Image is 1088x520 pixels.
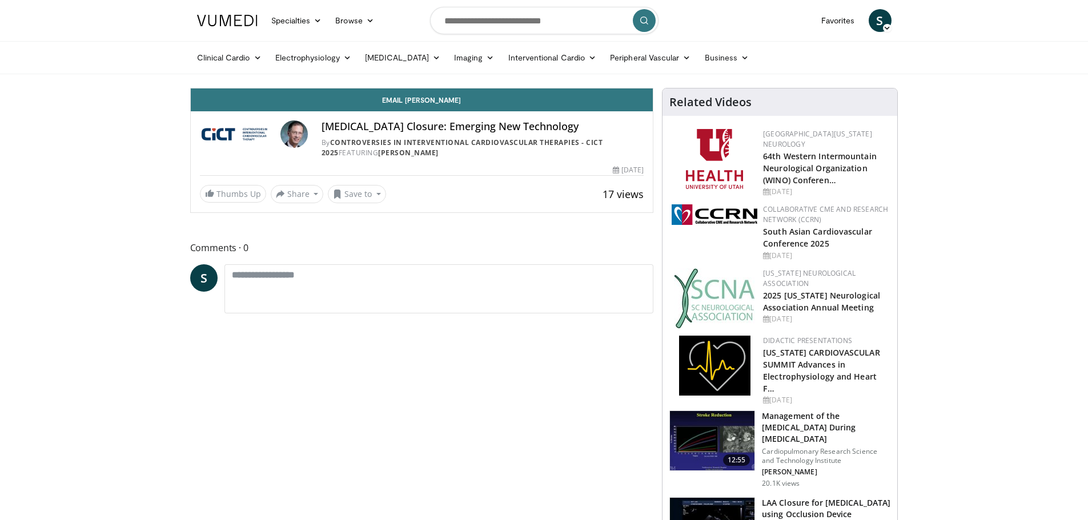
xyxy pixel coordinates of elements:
a: Imaging [447,46,501,69]
h3: Management of the [MEDICAL_DATA] During [MEDICAL_DATA] [762,410,890,445]
div: [DATE] [763,314,888,324]
button: Save to [328,185,386,203]
a: [PERSON_NAME] [378,148,439,158]
h3: LAA Closure for [MEDICAL_DATA] using Occlusion Device [762,497,890,520]
p: [PERSON_NAME] [762,467,890,477]
div: [DATE] [763,251,888,261]
a: [GEOGRAPHIC_DATA][US_STATE] Neurology [763,129,872,149]
a: [MEDICAL_DATA] [358,46,447,69]
a: Peripheral Vascular [603,46,697,69]
a: Email [PERSON_NAME] [191,88,653,111]
a: Electrophysiology [268,46,358,69]
h4: Related Videos [669,95,752,109]
button: Share [271,185,324,203]
a: Browse [328,9,381,32]
a: 12:55 Management of the [MEDICAL_DATA] During [MEDICAL_DATA] Cardiopulmonary Research Science and... [669,410,890,488]
div: [DATE] [763,395,888,405]
input: Search topics, interventions [430,7,659,34]
a: Controversies in Interventional Cardiovascular Therapies - CICT 2025 [322,138,603,158]
span: 17 views [603,187,644,201]
div: [DATE] [763,187,888,197]
img: Controversies in Interventional Cardiovascular Therapies - CICT 2025 [200,120,276,148]
p: 20.1K views [762,479,800,488]
h4: [MEDICAL_DATA] Closure: Emerging New Technology [322,120,644,133]
a: Interventional Cardio [501,46,604,69]
a: Thumbs Up [200,185,266,203]
img: f6362829-b0a3-407d-a044-59546adfd345.png.150x105_q85_autocrop_double_scale_upscale_version-0.2.png [686,129,743,189]
a: 2025 [US_STATE] Neurological Association Annual Meeting [763,290,880,313]
img: b123db18-9392-45ae-ad1d-42c3758a27aa.jpg.150x105_q85_autocrop_double_scale_upscale_version-0.2.jpg [674,268,755,328]
a: Specialties [264,9,329,32]
img: ASqSTwfBDudlPt2X4xMDoxOjAxMTuB36.150x105_q85_crop-smart_upscale.jpg [670,411,754,470]
p: Cardiopulmonary Research Science and Technology Institute [762,447,890,465]
div: [DATE] [613,165,644,175]
a: S [190,264,218,292]
img: 1860aa7a-ba06-47e3-81a4-3dc728c2b4cf.png.150x105_q85_autocrop_double_scale_upscale_version-0.2.png [679,336,750,396]
a: S [869,9,892,32]
a: 64th Western Intermountain Neurological Organization (WINO) Conferen… [763,151,877,186]
a: [US_STATE] Neurological Association [763,268,856,288]
div: By FEATURING [322,138,644,158]
div: Didactic Presentations [763,336,888,346]
a: South Asian Cardiovascular Conference 2025 [763,226,872,249]
a: Favorites [814,9,862,32]
a: Clinical Cardio [190,46,268,69]
a: Collaborative CME and Research Network (CCRN) [763,204,888,224]
img: VuMedi Logo [197,15,258,26]
a: [US_STATE] CARDIOVASCULAR SUMMIT Advances in Electrophysiology and Heart F… [763,347,880,394]
img: a04ee3ba-8487-4636-b0fb-5e8d268f3737.png.150x105_q85_autocrop_double_scale_upscale_version-0.2.png [672,204,757,225]
a: Business [698,46,756,69]
span: 12:55 [723,454,750,466]
span: Comments 0 [190,240,654,255]
img: Avatar [280,120,308,148]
